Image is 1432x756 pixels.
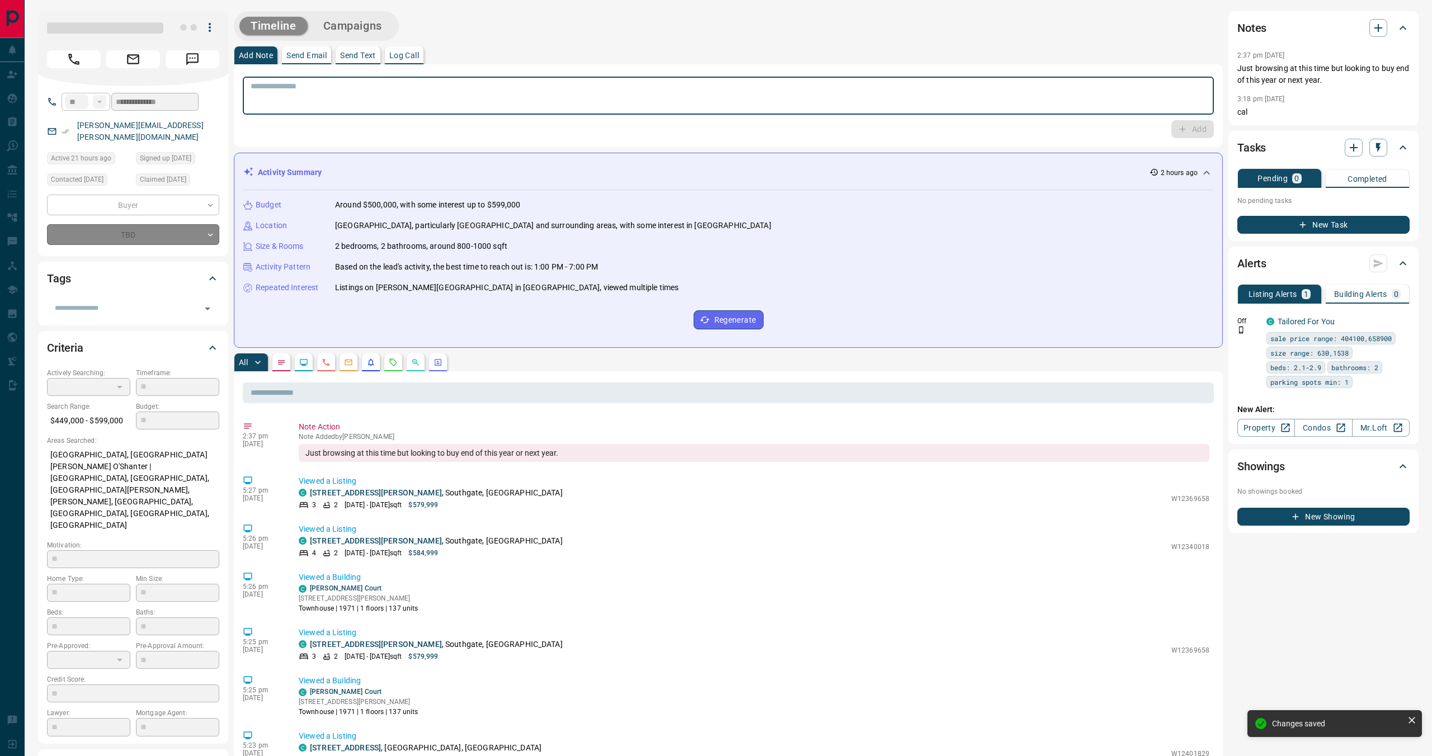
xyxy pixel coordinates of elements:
p: [GEOGRAPHIC_DATA], particularly [GEOGRAPHIC_DATA] and surrounding areas, with some interest in [G... [335,220,771,231]
span: Email [106,50,160,68]
button: Open [200,301,215,316]
p: $584,999 [408,548,438,558]
p: Motivation: [47,540,219,550]
span: Call [47,50,101,68]
p: , Southgate, [GEOGRAPHIC_DATA] [310,487,563,499]
p: Viewed a Building [299,571,1209,583]
p: 2:37 pm [243,432,282,440]
h2: Notes [1237,19,1266,37]
div: condos.ca [299,537,307,545]
a: [PERSON_NAME] Court [310,688,381,696]
p: [DATE] [243,440,282,448]
a: [STREET_ADDRESS][PERSON_NAME] [310,640,442,649]
p: Note Action [299,421,1209,433]
p: [DATE] - [DATE] sqft [345,651,402,661]
p: 5:23 pm [243,741,282,749]
p: 0 [1394,290,1398,298]
p: Mortgage Agent: [136,708,219,718]
p: Note Added by [PERSON_NAME] [299,433,1209,441]
svg: Opportunities [411,358,420,367]
span: Contacted [DATE] [51,174,103,185]
div: Criteria [47,334,219,361]
span: sale price range: 404100,658900 [1270,333,1392,344]
p: $449,000 - $599,000 [47,412,130,430]
p: Viewed a Listing [299,730,1209,742]
div: Alerts [1237,250,1410,277]
span: Signed up [DATE] [140,153,191,164]
p: 2 [334,651,338,661]
p: Viewed a Listing [299,523,1209,535]
div: Buyer [47,195,219,215]
p: Around $500,000, with some interest up to $599,000 [335,199,521,211]
p: Townhouse | 1971 | 1 floors | 137 units [299,603,418,613]
p: , [GEOGRAPHIC_DATA], [GEOGRAPHIC_DATA] [310,742,541,754]
p: Listing Alerts [1249,290,1297,298]
p: 1 [1304,290,1308,298]
p: [DATE] [243,694,282,702]
a: [STREET_ADDRESS][PERSON_NAME] [310,488,442,497]
p: Based on the lead's activity, the best time to reach out is: 1:00 PM - 7:00 PM [335,261,598,273]
a: [PERSON_NAME][EMAIL_ADDRESS][PERSON_NAME][DOMAIN_NAME] [77,121,204,141]
p: Location [256,220,287,231]
div: Activity Summary2 hours ago [243,162,1213,183]
button: New Showing [1237,508,1410,526]
p: Size & Rooms [256,240,304,252]
p: 2:37 pm [DATE] [1237,51,1285,59]
div: Just browsing at this time but looking to buy end of this year or next year. [299,444,1209,462]
div: condos.ca [1266,318,1274,325]
p: Budget: [136,401,219,412]
p: [STREET_ADDRESS][PERSON_NAME] [299,593,418,603]
div: condos.ca [299,640,307,648]
a: Condos [1294,419,1352,437]
div: Tags [47,265,219,292]
svg: Requests [389,358,398,367]
div: condos.ca [299,585,307,593]
h2: Showings [1237,457,1285,475]
p: 4 [312,548,316,558]
div: condos.ca [299,489,307,497]
p: , Southgate, [GEOGRAPHIC_DATA] [310,535,563,547]
p: Viewed a Listing [299,627,1209,639]
p: Budget [256,199,281,211]
p: 5:25 pm [243,638,282,646]
p: New Alert: [1237,404,1410,415]
div: Changes saved [1272,719,1403,728]
p: Send Text [340,51,376,59]
p: [DATE] [243,542,282,550]
p: Townhouse | 1971 | 1 floors | 137 units [299,707,418,717]
p: [DATE] [243,590,282,598]
div: condos.ca [299,744,307,752]
p: Building Alerts [1334,290,1387,298]
p: 0 [1294,174,1299,182]
p: Viewed a Listing [299,475,1209,487]
div: condos.ca [299,688,307,696]
p: 5:26 pm [243,583,282,590]
a: Property [1237,419,1295,437]
h2: Criteria [47,339,83,357]
svg: Calls [322,358,331,367]
div: Showings [1237,453,1410,480]
p: Pre-Approval Amount: [136,641,219,651]
svg: Agent Actions [434,358,442,367]
p: $579,999 [408,651,438,661]
div: Fri Sep 12 2025 [136,173,219,189]
p: Just browsing at this time but looking to buy end of this year or next year. [1237,63,1410,86]
svg: Listing Alerts [366,358,375,367]
a: [STREET_ADDRESS][PERSON_NAME] [310,536,442,545]
button: New Task [1237,216,1410,234]
div: Fri Sep 12 2025 [47,173,130,189]
p: cal [1237,106,1410,118]
p: All [239,358,248,366]
span: beds: 2.1-2.9 [1270,362,1321,373]
p: Areas Searched: [47,436,219,446]
p: Lawyer: [47,708,130,718]
span: Claimed [DATE] [140,174,186,185]
span: Message [166,50,219,68]
p: Beds: [47,607,130,617]
p: [DATE] [243,646,282,654]
p: 3 [312,651,316,661]
p: Actively Searching: [47,368,130,378]
p: Add Note [239,51,273,59]
p: , Southgate, [GEOGRAPHIC_DATA] [310,639,563,650]
p: Baths: [136,607,219,617]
